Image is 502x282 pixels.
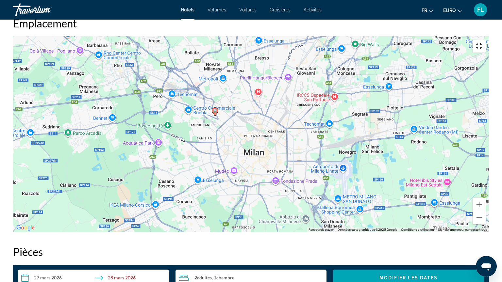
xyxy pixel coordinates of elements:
[197,275,212,280] span: Adultes
[473,211,486,224] button: Zoom arrière
[338,228,397,231] span: Données cartographiques ©2025 Google
[304,7,322,12] a: Activités
[443,6,462,15] button: Changer de devise
[422,6,433,15] button: Changer la langue
[422,8,427,13] span: Fr
[473,198,486,211] button: Zoom avant
[216,275,234,280] span: Chambre
[239,7,257,12] a: Voitures
[476,256,497,277] iframe: Bouton de lancement de la fenêtre de messagerie
[379,275,438,280] span: Modifier les dates
[473,39,486,53] button: Passer en plein écran
[472,3,489,17] button: Menu utilisateur
[13,245,489,258] h2: Pièces
[212,275,216,280] font: , 1
[270,7,291,12] a: Croisières
[208,7,226,12] a: Volumes
[15,224,36,232] a: Ouvrir cette zone dans Google Maps (dans une nouvelle fenêtre)
[194,275,197,280] font: 2
[13,17,489,30] h2: Emplacement
[181,7,194,12] a: Hôtels
[13,1,78,18] a: Travorium
[309,227,334,232] button: Raccourcis clavier
[443,8,456,13] span: EURO
[438,228,487,231] a: Signaler une erreur cartographique
[401,228,434,231] a: Conditions d’utilisation (s’ouvre dans un nouvel onglet)
[15,224,36,232] img: Google (en anglais)
[477,7,484,13] span: FL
